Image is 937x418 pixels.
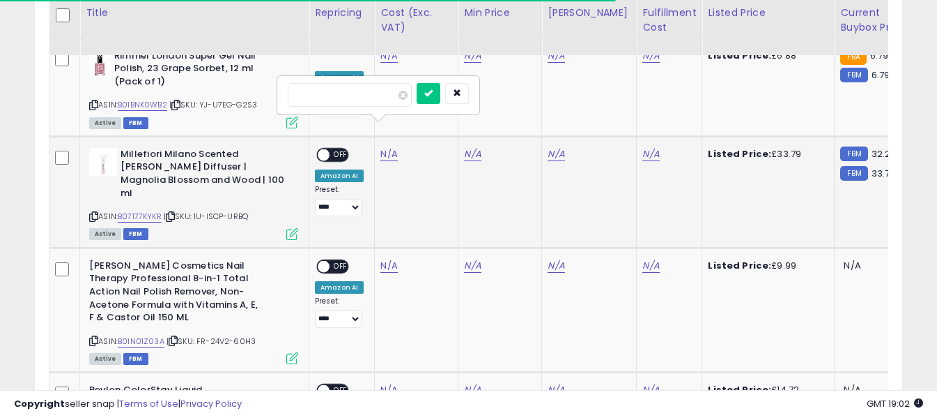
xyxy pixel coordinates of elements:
a: Privacy Policy [180,397,242,410]
a: B01BNK0WB2 [118,99,167,111]
b: Millefiori Milano Scented [PERSON_NAME] Diffuser | Magnolia Blossom and Wood | 100 ml [121,148,290,203]
a: N/A [548,259,564,273]
span: All listings currently available for purchase on Amazon [89,353,121,365]
span: N/A [844,259,860,272]
small: FBM [840,147,867,161]
a: N/A [548,49,564,63]
div: ASIN: [89,148,298,239]
img: 31Njt3UagaS._SL40_.jpg [89,50,111,77]
div: Amazon AI [315,170,364,182]
span: FBM [123,353,148,365]
span: 33.79 [872,167,896,180]
a: N/A [642,49,659,63]
div: Fulfillment Cost [642,6,696,35]
div: [PERSON_NAME] [548,6,630,20]
a: N/A [464,49,481,63]
span: 2025-10-6 19:02 GMT [867,397,923,410]
span: 6.79 [870,49,889,62]
div: Preset: [315,185,364,216]
div: seller snap | | [14,398,242,411]
span: 32.29 [872,147,897,161]
b: Rimmel London Super Gel Nail Polish, 23 Grape Sorbet, 12 ml (Pack of 1) [114,50,284,92]
a: B07177KYKR [118,211,162,223]
div: £9.99 [708,260,823,272]
div: Min Price [464,6,536,20]
span: FBM [123,117,148,129]
a: N/A [380,147,397,161]
a: B01N01Z03A [118,336,164,348]
b: Listed Price: [708,259,771,272]
small: FBA [840,50,866,65]
span: FBM [123,228,148,240]
span: | SKU: 1U-ISCP-URBQ [164,211,248,222]
div: £33.79 [708,148,823,161]
a: N/A [464,259,481,273]
a: N/A [642,259,659,273]
a: N/A [642,147,659,161]
span: 6.79 [872,68,890,82]
div: Amazon AI [315,71,364,84]
a: N/A [380,259,397,273]
span: All listings currently available for purchase on Amazon [89,228,121,240]
span: | SKU: YJ-U7EG-G2S3 [169,99,257,110]
div: Title [86,6,303,20]
b: [PERSON_NAME] Cosmetics Nail Therapy Professional 8-in-1 Total Action Nail Polish Remover, Non-Ac... [89,260,258,328]
a: N/A [380,49,397,63]
a: N/A [548,147,564,161]
b: Listed Price: [708,49,771,62]
div: ASIN: [89,260,298,363]
a: Terms of Use [119,397,178,410]
div: Preset: [315,297,364,328]
div: Amazon AI [315,281,364,294]
div: ASIN: [89,50,298,127]
span: OFF [330,149,352,161]
small: FBM [840,166,867,181]
span: OFF [330,260,352,272]
div: Listed Price [708,6,828,20]
div: Repricing [315,6,369,20]
div: Current Buybox Price [840,6,912,35]
img: 21lu04IOZRL._SL40_.jpg [89,148,117,176]
div: Cost (Exc. VAT) [380,6,452,35]
span: All listings currently available for purchase on Amazon [89,117,121,129]
b: Listed Price: [708,147,771,161]
small: FBM [840,68,867,82]
div: £6.88 [708,50,823,62]
strong: Copyright [14,397,65,410]
a: N/A [464,147,481,161]
span: | SKU: FR-24V2-60H3 [167,336,256,347]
